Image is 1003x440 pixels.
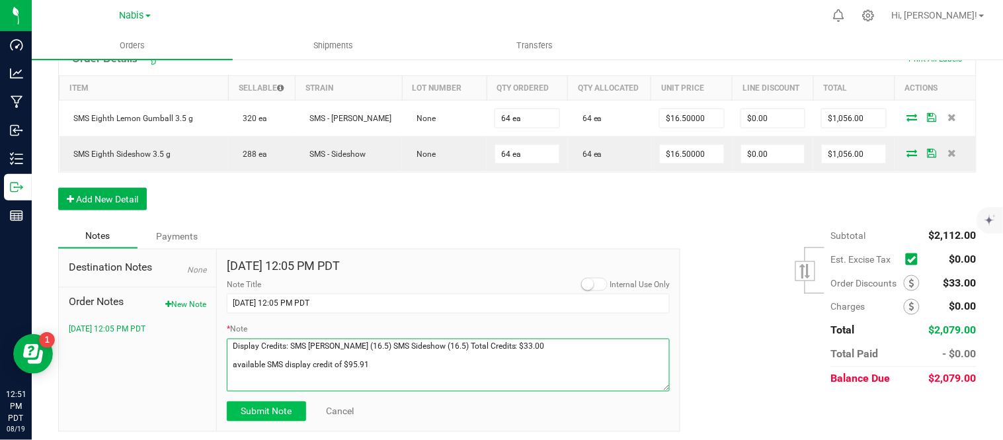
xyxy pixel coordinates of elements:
[303,150,366,159] span: SMS - Sideshow
[410,114,436,123] span: None
[822,145,886,163] input: 0
[831,324,855,337] span: Total
[6,424,26,434] p: 08/19
[860,9,877,22] div: Manage settings
[813,75,895,100] th: Total
[10,67,23,80] inline-svg: Analytics
[120,10,144,21] span: Nabis
[831,302,904,312] span: Charges
[13,334,53,374] iframe: Resource center
[929,229,977,242] span: $2,112.00
[949,253,977,265] span: $0.00
[892,10,978,21] span: Hi, [PERSON_NAME]!
[60,75,229,100] th: Item
[227,279,261,290] label: Note Title
[942,113,962,121] span: Delete Order Detail
[487,75,568,100] th: Qty Ordered
[72,54,137,64] h1: Order Details
[67,150,171,159] span: SMS Eighth Sideshow 3.5 g
[326,405,354,418] a: Cancel
[227,402,306,421] button: Submit Note
[495,109,559,128] input: 0
[138,224,217,248] div: Payments
[67,114,194,123] span: SMS Eighth Lemon Gumball 3.5 g
[296,75,403,100] th: Strain
[831,348,879,361] span: Total Paid
[10,181,23,194] inline-svg: Outbound
[922,113,942,121] span: Save Order Detail
[58,224,138,249] div: Notes
[69,259,206,275] span: Destination Notes
[651,75,733,100] th: Unit Price
[942,149,962,157] span: Delete Order Detail
[227,259,670,273] h4: [DATE] 12:05 PM PDT
[241,406,292,417] span: Submit Note
[660,145,724,163] input: 0
[6,388,26,424] p: 12:51 PM PDT
[576,150,602,159] span: 64 ea
[10,124,23,137] inline-svg: Inbound
[929,324,977,337] span: $2,079.00
[943,348,977,361] span: - $0.00
[402,75,487,100] th: Lot Number
[831,230,866,241] span: Subtotal
[227,324,247,335] label: Note
[233,32,434,60] a: Shipments
[949,300,977,313] span: $0.00
[410,150,436,159] span: None
[576,114,602,123] span: 64 ea
[895,75,976,100] th: Actions
[228,75,295,100] th: Sellable
[165,299,206,311] button: New Note
[10,38,23,52] inline-svg: Dashboard
[741,145,805,163] input: 0
[831,373,891,385] span: Balance Due
[495,145,559,163] input: 0
[906,250,924,268] span: Calculate excise tax
[568,75,651,100] th: Qty Allocated
[822,109,886,128] input: 0
[296,40,372,52] span: Shipments
[10,95,23,109] inline-svg: Manufacturing
[58,188,147,210] button: Add New Detail
[303,114,392,123] span: SMS - [PERSON_NAME]
[69,324,145,335] button: [DATE] 12:05 PM PDT
[943,277,977,289] span: $33.00
[10,209,23,222] inline-svg: Reports
[929,373,977,385] span: $2,079.00
[831,254,901,265] span: Est. Excise Tax
[32,32,233,60] a: Orders
[499,40,571,52] span: Transfers
[102,40,163,52] span: Orders
[733,75,814,100] th: Line Discount
[741,109,805,128] input: 0
[660,109,724,128] input: 0
[10,152,23,165] inline-svg: Inventory
[610,279,670,290] label: Internal Use Only
[922,149,942,157] span: Save Order Detail
[187,265,206,275] span: None
[69,294,206,310] span: Order Notes
[39,332,55,348] iframe: Resource center unread badge
[236,114,267,123] span: 320 ea
[434,32,635,60] a: Transfers
[236,150,267,159] span: 288 ea
[831,278,904,288] span: Order Discounts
